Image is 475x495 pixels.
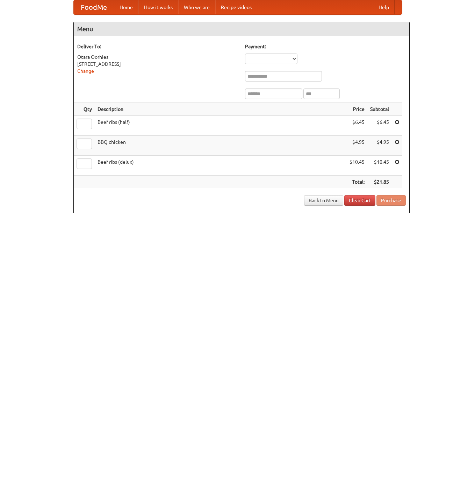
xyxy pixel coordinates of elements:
[373,0,395,14] a: Help
[114,0,138,14] a: Home
[77,61,238,68] div: [STREET_ADDRESS]
[367,176,392,189] th: $21.85
[347,136,367,156] td: $4.95
[367,156,392,176] td: $10.45
[367,116,392,136] td: $6.45
[376,195,406,206] button: Purchase
[245,43,406,50] h5: Payment:
[95,116,347,136] td: Beef ribs (half)
[347,116,367,136] td: $6.45
[77,43,238,50] h5: Deliver To:
[74,22,409,36] h4: Menu
[77,54,238,61] div: Otara Oorhies
[95,103,347,116] th: Description
[367,103,392,116] th: Subtotal
[138,0,178,14] a: How it works
[347,176,367,189] th: Total:
[347,103,367,116] th: Price
[178,0,215,14] a: Who we are
[344,195,375,206] a: Clear Cart
[95,136,347,156] td: BBQ chicken
[95,156,347,176] td: Beef ribs (delux)
[77,68,94,74] a: Change
[347,156,367,176] td: $10.45
[74,0,114,14] a: FoodMe
[304,195,343,206] a: Back to Menu
[215,0,257,14] a: Recipe videos
[367,136,392,156] td: $4.95
[74,103,95,116] th: Qty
